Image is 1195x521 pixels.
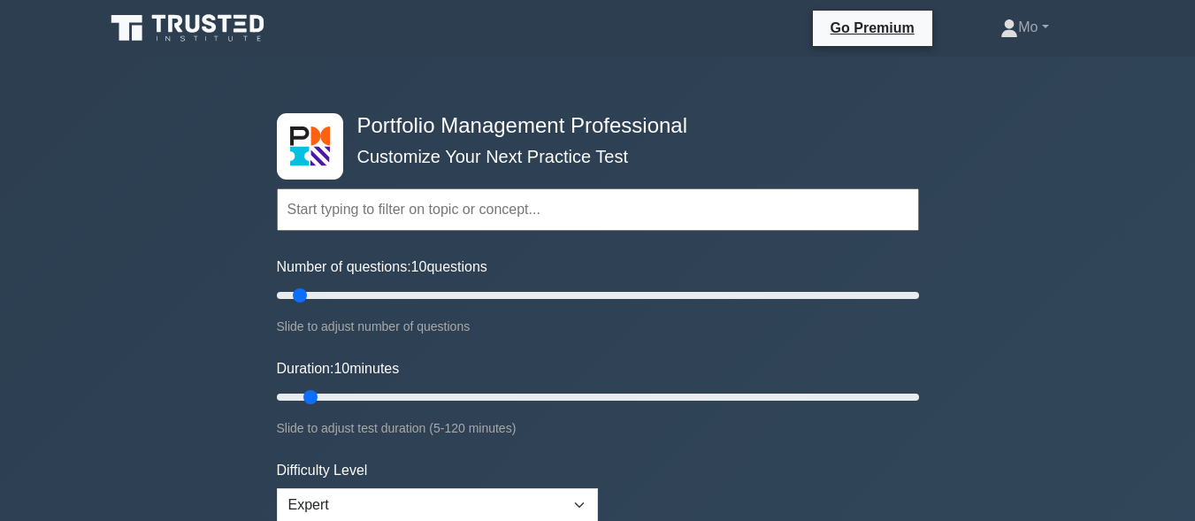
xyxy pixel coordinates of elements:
[277,188,919,231] input: Start typing to filter on topic or concept...
[411,259,427,274] span: 10
[820,17,925,39] a: Go Premium
[958,10,1091,45] a: Mo
[277,257,487,278] label: Number of questions: questions
[277,460,368,481] label: Difficulty Level
[277,418,919,439] div: Slide to adjust test duration (5-120 minutes)
[333,361,349,376] span: 10
[277,358,400,379] label: Duration: minutes
[277,316,919,337] div: Slide to adjust number of questions
[350,113,832,139] h4: Portfolio Management Professional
